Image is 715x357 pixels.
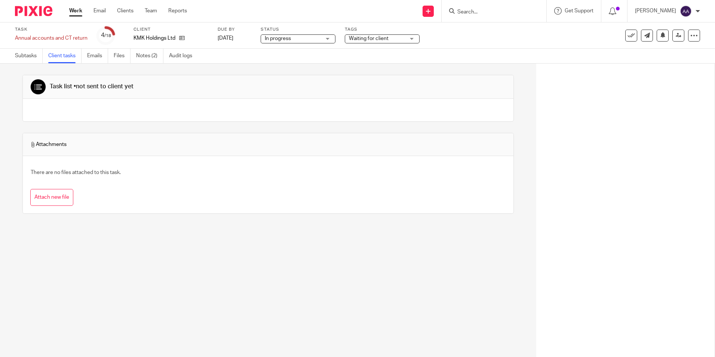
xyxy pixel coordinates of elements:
[104,34,111,38] small: /18
[565,8,593,13] span: Get Support
[101,31,111,40] div: 4
[136,49,163,63] a: Notes (2)
[134,34,175,42] p: KMK Holdings Ltd
[48,49,82,63] a: Client tasks
[169,49,198,63] a: Audit logs
[87,49,108,63] a: Emails
[179,35,185,41] i: Open client page
[93,7,106,15] a: Email
[168,7,187,15] a: Reports
[261,27,335,33] label: Status
[15,6,52,16] img: Pixie
[345,27,420,33] label: Tags
[76,83,134,89] span: not sent to client yet
[657,30,669,42] button: Snooze task
[641,30,653,42] a: Send new email to KMK Holdings Ltd
[134,27,208,33] label: Client
[218,27,251,33] label: Due by
[265,36,291,41] span: In progress
[635,7,676,15] p: [PERSON_NAME]
[349,36,389,41] span: Waiting for client
[114,49,131,63] a: Files
[69,7,82,15] a: Work
[117,7,134,15] a: Clients
[30,189,73,206] button: Attach new file
[15,27,88,33] label: Task
[15,49,43,63] a: Subtasks
[30,141,67,148] span: Attachments
[145,7,157,15] a: Team
[15,34,88,42] div: Annual accounts and CT return
[31,170,121,175] span: There are no files attached to this task.
[680,5,692,17] img: svg%3E
[218,36,233,41] span: [DATE]
[50,83,134,91] div: Task list •
[672,30,684,42] a: Reassign task
[457,9,524,16] input: Search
